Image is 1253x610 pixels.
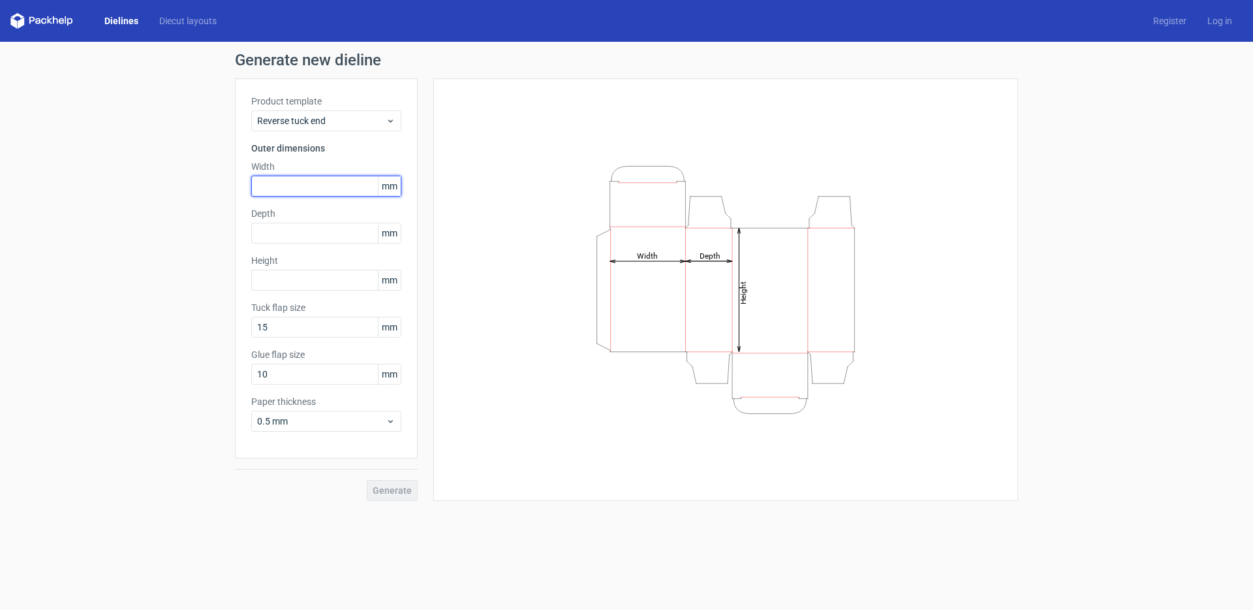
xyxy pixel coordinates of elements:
label: Tuck flap size [251,301,401,314]
h3: Outer dimensions [251,142,401,155]
a: Diecut layouts [149,14,227,27]
a: Log in [1197,14,1243,27]
h1: Generate new dieline [235,52,1018,68]
span: mm [378,176,401,196]
span: mm [378,223,401,243]
tspan: Depth [700,251,720,260]
span: mm [378,317,401,337]
label: Height [251,254,401,267]
label: Glue flap size [251,348,401,361]
span: mm [378,270,401,290]
span: 0.5 mm [257,415,386,428]
span: mm [378,364,401,384]
tspan: Width [637,251,658,260]
label: Product template [251,95,401,108]
a: Dielines [94,14,149,27]
span: Reverse tuck end [257,114,386,127]
label: Depth [251,207,401,220]
label: Paper thickness [251,395,401,408]
tspan: Height [739,281,748,304]
label: Width [251,160,401,173]
a: Register [1143,14,1197,27]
